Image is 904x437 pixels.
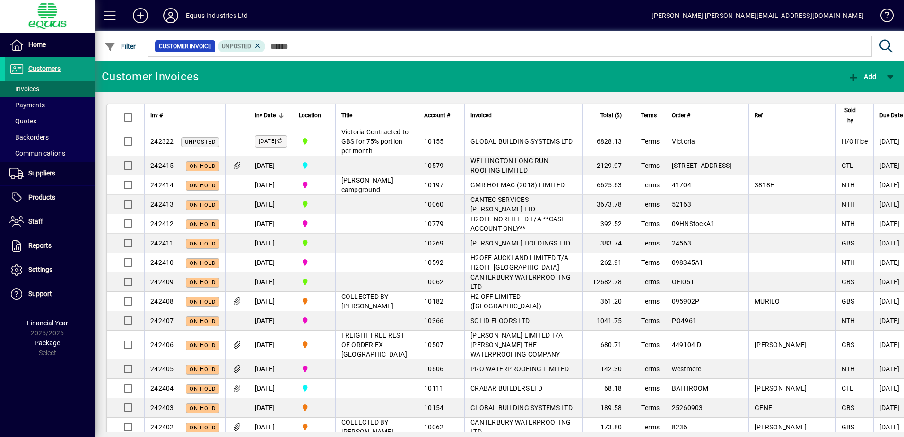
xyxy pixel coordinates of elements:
[249,311,293,331] td: [DATE]
[218,40,266,52] mat-chip: Customer Invoice Status: Unposted
[424,317,443,324] span: 10366
[652,8,864,23] div: [PERSON_NAME] [PERSON_NAME][EMAIL_ADDRESS][DOMAIN_NAME]
[755,423,807,431] span: [PERSON_NAME]
[755,385,807,392] span: [PERSON_NAME]
[582,418,635,437] td: 173.80
[255,135,287,148] label: [DATE]
[341,176,393,193] span: [PERSON_NAME] campground
[672,404,703,411] span: 25260903
[842,239,855,247] span: GBS
[190,241,216,247] span: On hold
[5,97,95,113] a: Payments
[424,341,443,349] span: 10507
[299,383,330,393] span: 3C CENTRAL
[879,110,903,121] span: Due Date
[641,385,660,392] span: Terms
[5,234,95,258] a: Reports
[150,404,174,411] span: 242403
[341,293,393,310] span: COLLECTED BY [PERSON_NAME]
[582,156,635,175] td: 2129.97
[470,215,566,232] span: H2OFF NORTH LTD T/A **CASH ACCOUNT ONLY**
[424,385,443,392] span: 10111
[35,339,60,347] span: Package
[27,319,68,327] span: Financial Year
[299,218,330,229] span: 2N NORTHERN
[842,317,855,324] span: NTH
[5,81,95,97] a: Invoices
[28,41,46,48] span: Home
[28,65,61,72] span: Customers
[470,332,563,358] span: [PERSON_NAME] LIMITED T/A [PERSON_NAME] THE WATERPROOFING COMPANY
[28,266,52,273] span: Settings
[470,254,569,271] span: H2OFF AUCKLAND LIMITED T/A H2OFF [GEOGRAPHIC_DATA]
[470,110,492,121] span: Invoiced
[848,73,876,80] span: Add
[672,423,687,431] span: 8236
[470,181,565,189] span: GMR HOLMAC (2018) LIMITED
[249,398,293,418] td: [DATE]
[28,169,55,177] span: Suppliers
[672,297,700,305] span: 095902P
[5,33,95,57] a: Home
[125,7,156,24] button: Add
[190,163,216,169] span: On hold
[5,129,95,145] a: Backorders
[299,296,330,306] span: 4S SOUTHERN
[190,405,216,411] span: On hold
[641,341,660,349] span: Terms
[424,138,443,145] span: 10155
[842,259,855,266] span: NTH
[190,386,216,392] span: On hold
[190,280,216,286] span: On hold
[150,259,174,266] span: 242410
[5,162,95,185] a: Suppliers
[589,110,630,121] div: Total ($)
[150,239,174,247] span: 242411
[424,259,443,266] span: 10592
[755,297,780,305] span: MURILO
[582,359,635,379] td: 142.30
[185,139,216,145] span: Unposted
[641,181,660,189] span: Terms
[9,101,45,109] span: Payments
[150,110,163,121] span: Inv #
[150,385,174,392] span: 242404
[102,69,199,84] div: Customer Invoices
[842,404,855,411] span: GBS
[470,138,573,145] span: GLOBAL BUILDING SYSTEMS LTD
[641,278,660,286] span: Terms
[672,201,691,208] span: 52163
[755,341,807,349] span: [PERSON_NAME]
[150,138,174,145] span: 242322
[842,341,855,349] span: GBS
[582,195,635,214] td: 3673.78
[104,43,136,50] span: Filter
[222,43,251,50] span: Unposted
[470,419,571,436] span: CANTERBURY WATERPROOFING LTD
[641,404,660,411] span: Terms
[672,162,732,169] span: [STREET_ADDRESS]
[424,162,443,169] span: 10579
[582,175,635,195] td: 6625.63
[424,110,450,121] span: Account #
[470,365,569,373] span: PRO WATERPROOFING LIMITED
[582,379,635,398] td: 68.18
[299,199,330,210] span: 1B BLENHEIM
[9,85,39,93] span: Invoices
[582,311,635,331] td: 1041.75
[28,218,43,225] span: Staff
[9,117,36,125] span: Quotes
[190,221,216,227] span: On hold
[299,160,330,171] span: 3C CENTRAL
[5,145,95,161] a: Communications
[28,242,52,249] span: Reports
[672,220,715,227] span: 09HNStockA1
[150,341,174,349] span: 242406
[190,299,216,305] span: On hold
[842,365,855,373] span: NTH
[470,110,577,121] div: Invoiced
[341,128,409,155] span: Victoria Contracted to GBS for 75% portion per month
[842,220,855,227] span: NTH
[299,277,330,287] span: 1B BLENHEIM
[341,419,393,436] span: COLLECTED BY [PERSON_NAME]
